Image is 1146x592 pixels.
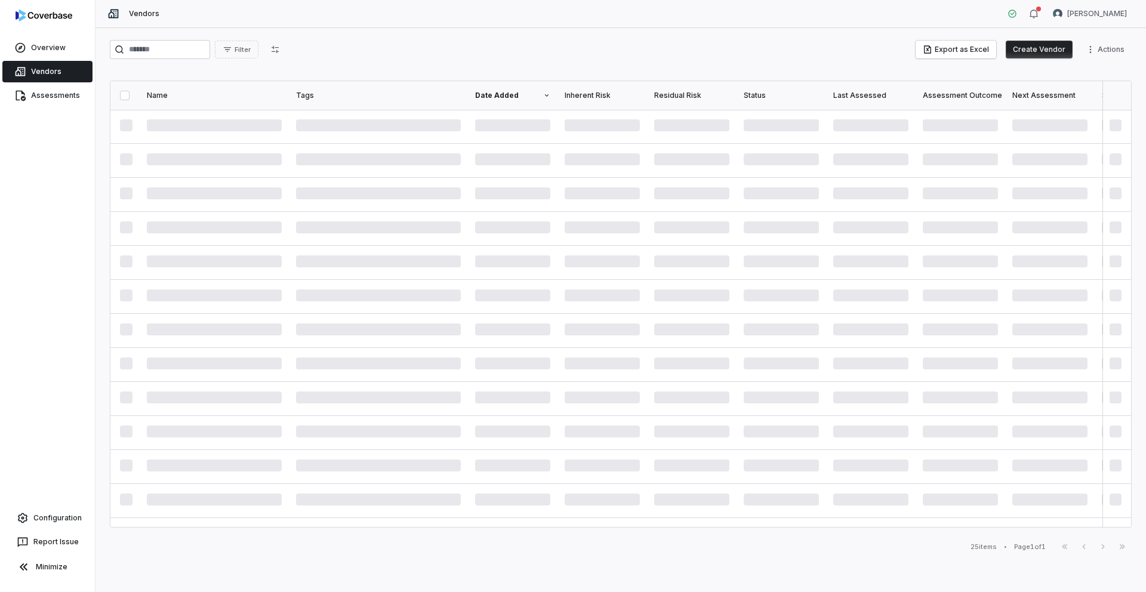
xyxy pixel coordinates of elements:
[31,91,80,100] span: Assessments
[565,91,640,100] div: Inherent Risk
[1046,5,1134,23] button: Samuel Folarin avatar[PERSON_NAME]
[654,91,729,100] div: Residual Risk
[2,37,93,58] a: Overview
[971,542,997,551] div: 25 items
[31,67,61,76] span: Vendors
[147,91,282,100] div: Name
[1082,41,1132,58] button: More actions
[475,91,550,100] div: Date Added
[1006,41,1073,58] button: Create Vendor
[33,513,82,523] span: Configuration
[5,555,90,579] button: Minimize
[1004,542,1007,551] div: •
[1012,91,1088,100] div: Next Assessment
[2,85,93,106] a: Assessments
[833,91,908,100] div: Last Assessed
[235,45,251,54] span: Filter
[1014,542,1046,551] div: Page 1 of 1
[1053,9,1062,18] img: Samuel Folarin avatar
[916,41,996,58] button: Export as Excel
[923,91,998,100] div: Assessment Outcome
[1067,9,1127,18] span: [PERSON_NAME]
[2,61,93,82] a: Vendors
[5,507,90,529] a: Configuration
[129,9,159,18] span: Vendors
[5,531,90,553] button: Report Issue
[36,562,67,572] span: Minimize
[296,91,461,100] div: Tags
[31,43,66,53] span: Overview
[215,41,258,58] button: Filter
[744,91,819,100] div: Status
[16,10,72,21] img: logo-D7KZi-bG.svg
[33,537,79,547] span: Report Issue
